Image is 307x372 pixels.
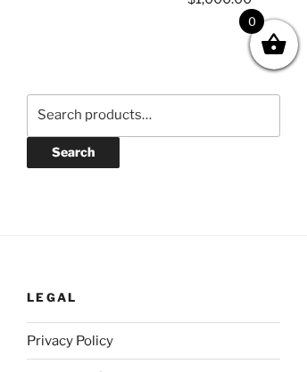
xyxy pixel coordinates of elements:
[27,94,280,137] input: Search products…
[27,81,280,235] aside: Blog Sidebar
[27,333,113,349] a: Privacy Policy
[27,137,120,168] button: Search
[239,9,264,34] span: 0
[27,289,280,305] h2: Legal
